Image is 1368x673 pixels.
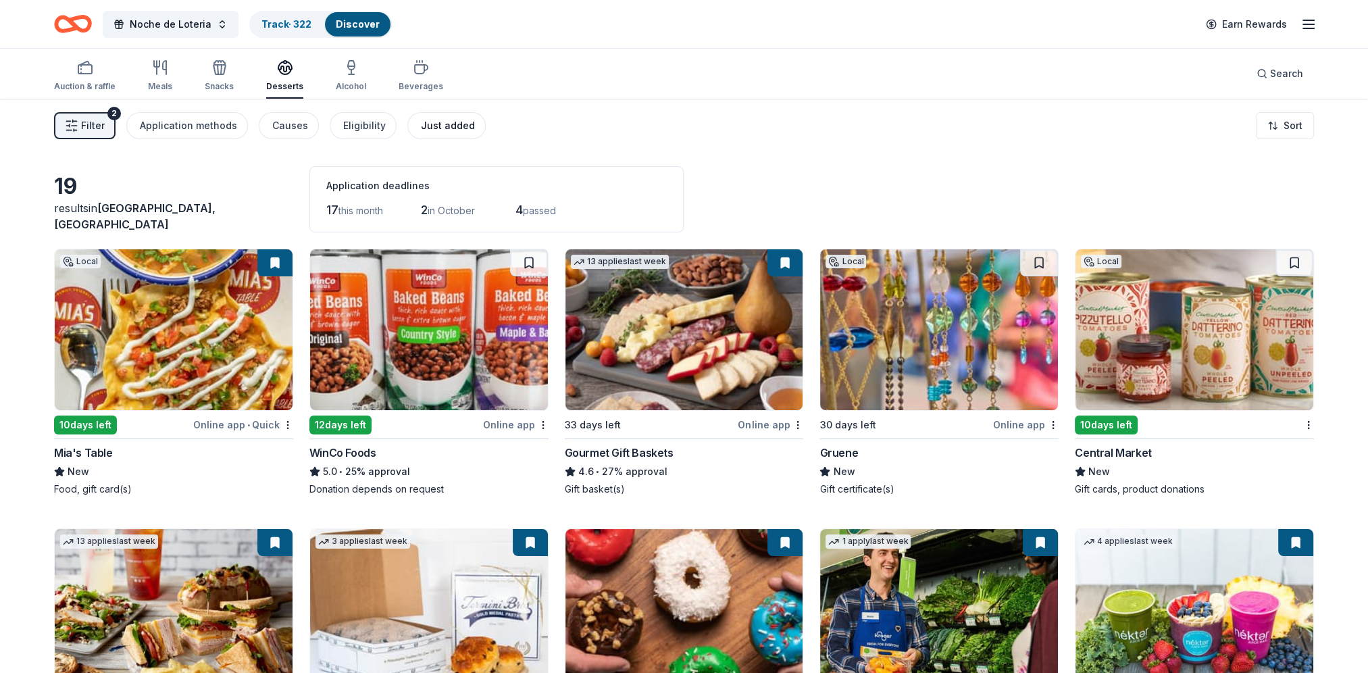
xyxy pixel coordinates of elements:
div: Online app [738,416,803,433]
div: Central Market [1075,445,1151,461]
div: WinCo Foods [309,445,376,461]
div: 27% approval [565,464,804,480]
div: 25% approval [309,464,549,480]
div: Application methods [140,118,237,134]
button: Just added [407,112,486,139]
div: 12 days left [309,416,372,434]
div: 30 days left [819,417,876,433]
div: Eligibility [343,118,386,134]
span: Noche de Loteria [130,16,211,32]
a: Discover [336,18,380,30]
button: Auction & raffle [54,54,116,99]
button: Application methods [126,112,248,139]
div: Gourmet Gift Baskets [565,445,674,461]
div: Online app [993,416,1059,433]
img: Image for Central Market [1075,249,1313,410]
button: Filter2 [54,112,116,139]
span: 17 [326,203,338,217]
span: New [68,464,89,480]
div: Mia's Table [54,445,113,461]
div: Beverages [399,81,443,92]
a: Image for Central MarketLocal10days leftCentral MarketNewGift cards, product donations [1075,249,1314,496]
div: 10 days left [54,416,117,434]
div: 13 applies last week [60,534,158,549]
span: in [54,201,216,231]
div: 19 [54,173,293,200]
a: Earn Rewards [1198,12,1295,36]
a: Image for WinCo Foods12days leftOnline appWinCo Foods5.0•25% approvalDonation depends on request [309,249,549,496]
span: 5.0 [323,464,337,480]
button: Noche de Loteria [103,11,238,38]
div: Just added [421,118,475,134]
div: 3 applies last week [315,534,410,549]
span: Filter [81,118,105,134]
button: Beverages [399,54,443,99]
span: in October [428,205,475,216]
button: Alcohol [336,54,366,99]
span: New [1088,464,1110,480]
button: Causes [259,112,319,139]
span: New [833,464,855,480]
span: 2 [421,203,428,217]
button: Track· 322Discover [249,11,392,38]
div: Local [1081,255,1121,268]
button: Search [1246,60,1314,87]
span: Search [1270,66,1303,82]
div: Gift certificate(s) [819,482,1059,496]
div: Desserts [266,81,303,92]
button: Sort [1256,112,1314,139]
a: Image for Mia's TableLocal10days leftOnline app•QuickMia's TableNewFood, gift card(s) [54,249,293,496]
span: 4.6 [578,464,594,480]
div: 33 days left [565,417,621,433]
div: 4 applies last week [1081,534,1175,549]
span: passed [523,205,556,216]
div: Gift basket(s) [565,482,804,496]
span: • [339,466,343,477]
img: Image for Gruene [820,249,1058,410]
div: Donation depends on request [309,482,549,496]
div: 1 apply last week [826,534,911,549]
a: Track· 322 [261,18,311,30]
div: Online app [483,416,549,433]
button: Meals [148,54,172,99]
span: • [596,466,599,477]
div: Meals [148,81,172,92]
div: 10 days left [1075,416,1138,434]
span: 4 [515,203,523,217]
div: Local [60,255,101,268]
span: this month [338,205,383,216]
div: Online app Quick [193,416,293,433]
div: Auction & raffle [54,81,116,92]
span: Sort [1284,118,1302,134]
span: • [247,420,250,430]
div: Alcohol [336,81,366,92]
div: Food, gift card(s) [54,482,293,496]
button: Snacks [205,54,234,99]
div: Local [826,255,866,268]
div: 2 [107,107,121,120]
a: Image for Gourmet Gift Baskets13 applieslast week33 days leftOnline appGourmet Gift Baskets4.6•27... [565,249,804,496]
img: Image for Mia's Table [55,249,293,410]
button: Eligibility [330,112,397,139]
a: Image for GrueneLocal30 days leftOnline appGrueneNewGift certificate(s) [819,249,1059,496]
span: [GEOGRAPHIC_DATA], [GEOGRAPHIC_DATA] [54,201,216,231]
div: Application deadlines [326,178,667,194]
div: Gift cards, product donations [1075,482,1314,496]
img: Image for Gourmet Gift Baskets [565,249,803,410]
div: Gruene [819,445,858,461]
a: Home [54,8,92,40]
div: Causes [272,118,308,134]
div: Snacks [205,81,234,92]
img: Image for WinCo Foods [310,249,548,410]
button: Desserts [266,54,303,99]
div: results [54,200,293,232]
div: 13 applies last week [571,255,669,269]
